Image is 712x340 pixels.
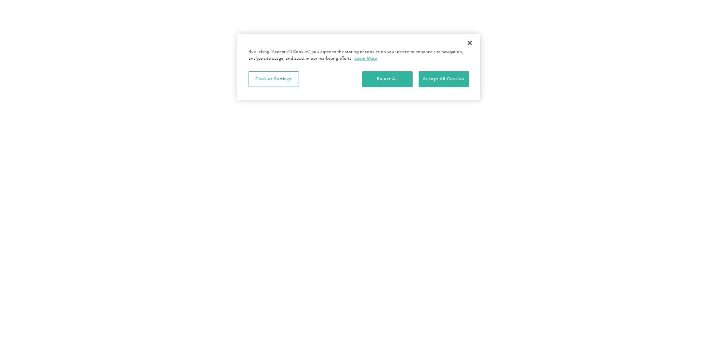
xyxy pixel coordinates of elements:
[237,34,480,100] div: Privacy
[249,71,299,87] button: Cookies Settings
[462,35,478,51] button: Close
[237,34,480,100] div: Cookie banner
[249,49,469,62] div: By clicking “Accept All Cookies”, you agree to the storing of cookies on your device to enhance s...
[354,56,377,61] a: More information about your privacy, opens in a new tab
[419,71,469,87] button: Accept All Cookies
[362,71,413,87] button: Reject All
